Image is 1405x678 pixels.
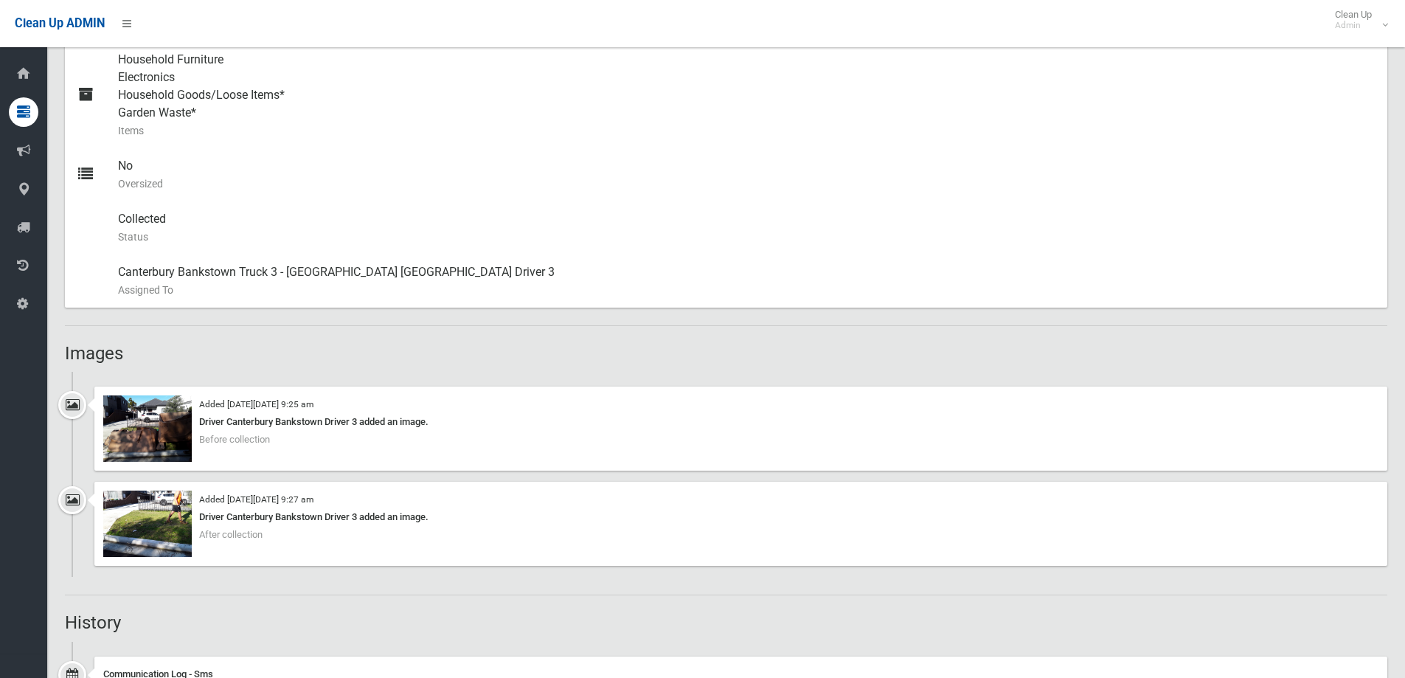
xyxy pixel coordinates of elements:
[118,148,1375,201] div: No
[118,122,1375,139] small: Items
[199,399,313,409] small: Added [DATE][DATE] 9:25 am
[199,494,313,505] small: Added [DATE][DATE] 9:27 am
[15,16,105,30] span: Clean Up ADMIN
[118,42,1375,148] div: Household Furniture Electronics Household Goods/Loose Items* Garden Waste*
[118,175,1375,193] small: Oversized
[199,529,263,540] span: After collection
[103,491,192,557] img: 2025-07-0709.27.268838537622273960201.jpg
[118,228,1375,246] small: Status
[1335,20,1372,31] small: Admin
[118,281,1375,299] small: Assigned To
[118,201,1375,255] div: Collected
[118,255,1375,308] div: Canterbury Bankstown Truck 3 - [GEOGRAPHIC_DATA] [GEOGRAPHIC_DATA] Driver 3
[103,413,1378,431] div: Driver Canterbury Bankstown Driver 3 added an image.
[103,395,192,462] img: 2025-07-0709.25.388072505315685797381.jpg
[103,508,1378,526] div: Driver Canterbury Bankstown Driver 3 added an image.
[65,613,1387,632] h2: History
[1328,9,1387,31] span: Clean Up
[65,344,1387,363] h2: Images
[199,434,270,445] span: Before collection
